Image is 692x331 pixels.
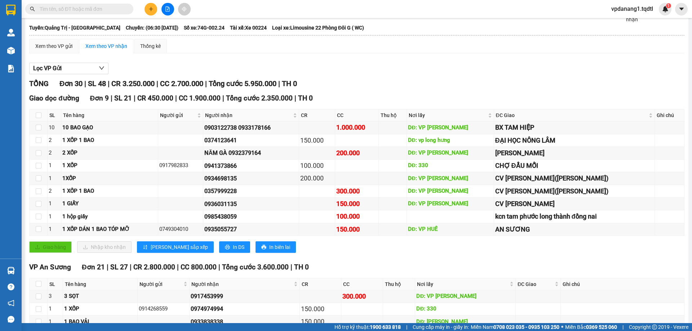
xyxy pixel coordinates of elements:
div: 0749304010 [159,225,202,234]
div: DĐ: VP [PERSON_NAME] [416,292,514,301]
span: Người gửi [139,280,182,288]
span: | [294,94,296,102]
th: CR [299,109,335,121]
div: 150.000 [301,304,340,314]
strong: 1900 633 818 [370,324,401,330]
span: TỔNG [29,79,49,88]
div: DĐ: VP [PERSON_NAME] [408,124,493,132]
span: [PERSON_NAME] sắp xếp [151,243,208,251]
span: SL 21 [114,94,132,102]
div: 2 [49,149,60,157]
div: 0935055727 [204,225,298,234]
span: Loại xe: Limousine 22 Phòng Đôi G ( WC) [272,24,364,32]
span: file-add [165,6,170,12]
th: Ghi chú [655,109,684,121]
span: Tổng cước 2.350.000 [226,94,293,102]
span: | [134,94,136,102]
div: 100.000 [300,161,334,171]
img: solution-icon [7,65,15,72]
span: search [30,6,35,12]
span: Miền Bắc [565,323,617,331]
span: In DS [233,243,244,251]
span: Miền Nam [471,323,559,331]
div: DĐ: VP [PERSON_NAME] [408,187,493,196]
img: icon-new-feature [662,6,669,12]
th: Ghi chú [561,278,684,290]
span: | [278,79,280,88]
div: 150.000 [336,199,377,209]
strong: 0369 525 060 [586,324,617,330]
div: DĐ: 330 [416,305,514,313]
span: aim [182,6,187,12]
div: 1 [49,200,60,208]
div: 0974974994 [191,304,298,313]
div: Thống kê [140,42,161,50]
div: CV [PERSON_NAME]([PERSON_NAME]) [495,173,653,183]
th: Thu hộ [379,109,407,121]
span: TH 0 [298,94,313,102]
div: 200.000 [336,148,377,158]
span: Tài xế: Xe 00224 [230,24,267,32]
div: 300.000 [342,291,381,301]
span: | [290,263,292,271]
button: uploadGiao hàng [29,241,72,253]
div: DĐ: [PERSON_NAME] [416,318,514,326]
div: DĐ: 330 [408,161,493,170]
div: 0934698135 [204,174,298,183]
span: | [84,79,86,88]
div: DĐ: VP [PERSON_NAME] [408,149,493,157]
span: sort-ascending [143,245,148,250]
div: 1 [49,318,62,326]
div: CHỢ ĐẦU MỐI [495,161,653,171]
span: copyright [652,325,657,330]
div: 1 XỐP DÁN 1 BAO TÓP MỠ [62,225,157,234]
span: CR 2.800.000 [133,263,175,271]
span: printer [261,245,266,250]
span: Số xe: 74G-002.24 [184,24,225,32]
span: message [8,316,14,323]
span: down [99,65,105,71]
button: Lọc VP Gửi [29,63,108,74]
span: | [177,263,179,271]
div: 0936031135 [204,200,298,209]
div: 10 BAO GẠO [62,124,157,132]
img: logo-vxr [6,5,15,15]
span: Đơn 21 [82,263,105,271]
div: 10 [49,124,60,132]
span: Giao dọc đường [29,94,79,102]
span: 1 [667,3,670,8]
div: DĐ: VP [PERSON_NAME] [408,174,493,183]
span: CC 800.000 [181,263,217,271]
div: 0917982833 [159,161,202,170]
span: Người gửi [160,111,196,119]
div: 0357999228 [204,187,298,196]
span: Nơi lấy [417,280,508,288]
span: Hỗ trợ kỹ thuật: [334,323,401,331]
span: TH 0 [282,79,297,88]
button: file-add [161,3,174,15]
div: 0941373866 [204,161,298,170]
span: printer [225,245,230,250]
span: CR 450.000 [137,94,173,102]
span: | [175,94,177,102]
span: Đơn 9 [90,94,109,102]
th: Thu hộ [383,278,416,290]
strong: 0708 023 035 - 0935 103 250 [493,324,559,330]
input: Tìm tên, số ĐT hoặc mã đơn [40,5,125,13]
img: warehouse-icon [7,47,15,54]
div: 1 BAO VẢI [64,318,136,326]
span: plus [148,6,154,12]
b: Tuyến: Quảng Trị - [GEOGRAPHIC_DATA] [29,25,120,31]
th: CC [335,109,379,121]
div: 2 [49,187,60,196]
th: Tên hàng [63,278,138,290]
span: Người nhận [205,111,292,119]
span: Người nhận [191,280,292,288]
div: DĐ: VP HUẾ [408,225,493,234]
img: warehouse-icon [7,267,15,274]
div: DĐ: vp long hưng [408,136,493,145]
span: CC 2.700.000 [160,79,203,88]
span: caret-down [678,6,685,12]
div: CV [PERSON_NAME]([PERSON_NAME]) [495,186,653,196]
span: TH 0 [294,263,309,271]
